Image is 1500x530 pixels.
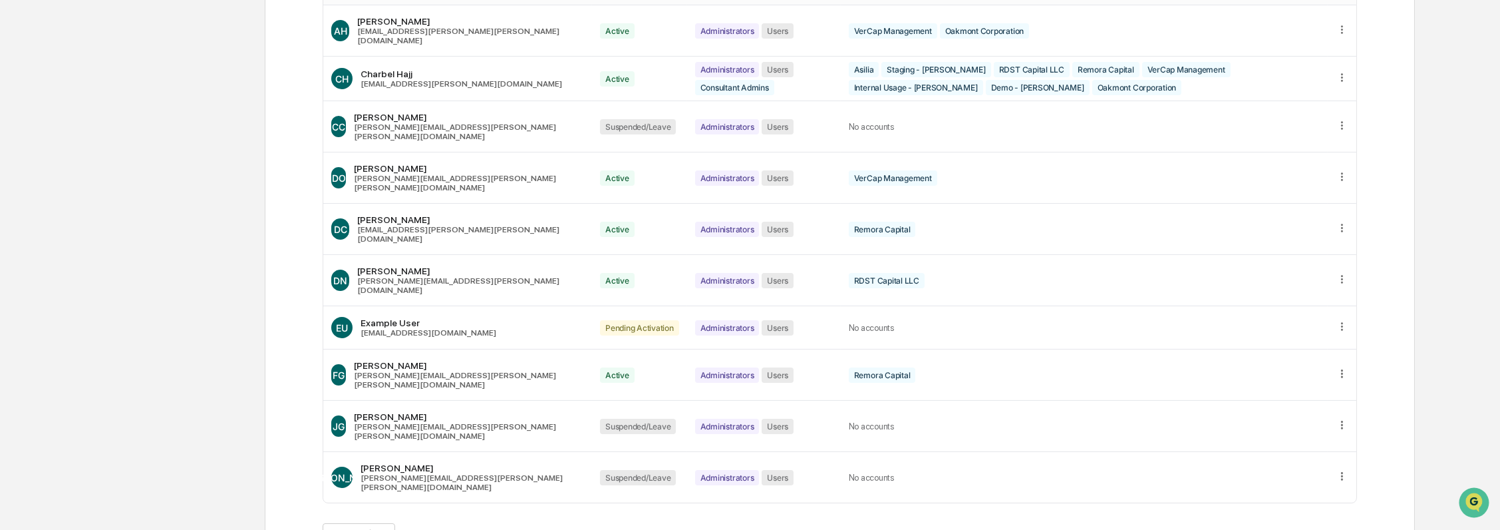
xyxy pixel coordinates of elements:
[849,170,937,186] div: VerCap Management
[762,470,794,485] div: Users
[304,472,380,483] span: [PERSON_NAME]
[849,62,879,77] div: Asilia
[695,62,760,77] div: Administrators
[94,294,161,304] a: Powered byPylon
[849,473,1320,483] div: No accounts
[357,16,584,27] div: [PERSON_NAME]
[695,470,760,485] div: Administrators
[600,368,635,383] div: Active
[849,323,1320,333] div: No accounts
[60,102,218,115] div: Start new chat
[762,320,794,336] div: Users
[762,23,794,39] div: Users
[762,119,794,134] div: Users
[695,368,760,383] div: Administrators
[940,23,1029,39] div: Oakmont Corporation
[354,422,584,441] div: [PERSON_NAME][EMAIL_ADDRESS][PERSON_NAME][PERSON_NAME][DOMAIN_NAME]
[849,122,1320,132] div: No accounts
[361,328,496,338] div: [EMAIL_ADDRESS][DOMAIN_NAME]
[354,163,584,174] div: [PERSON_NAME]
[333,421,345,432] span: JG
[354,123,584,141] div: [PERSON_NAME][EMAIL_ADDRESS][PERSON_NAME][PERSON_NAME][DOMAIN_NAME]
[1092,80,1181,95] div: Oakmont Corporation
[695,222,760,237] div: Administrators
[110,181,115,192] span: •
[1072,62,1139,77] div: Remora Capital
[600,222,635,237] div: Active
[762,419,794,434] div: Users
[849,23,937,39] div: VerCap Management
[600,119,676,134] div: Suspended/Leave
[28,102,52,126] img: 8933085812038_c878075ebb4cc5468115_72.jpg
[13,28,242,49] p: How can we help?
[354,174,584,192] div: [PERSON_NAME][EMAIL_ADDRESS][PERSON_NAME][PERSON_NAME][DOMAIN_NAME]
[762,170,794,186] div: Users
[361,463,584,473] div: [PERSON_NAME]
[762,368,794,383] div: Users
[334,224,347,235] span: DC
[357,266,584,276] div: [PERSON_NAME]
[13,238,24,248] div: 🖐️
[336,322,348,334] span: EU
[132,294,161,304] span: Pylon
[13,102,37,126] img: 1746055101610-c473b297-6a78-478c-a979-82029cc54cd1
[354,371,584,390] div: [PERSON_NAME][EMAIL_ADDRESS][PERSON_NAME][PERSON_NAME][DOMAIN_NAME]
[762,62,794,77] div: Users
[1457,486,1493,522] iframe: Open customer support
[27,262,84,275] span: Data Lookup
[361,79,562,89] div: [EMAIL_ADDRESS][PERSON_NAME][DOMAIN_NAME]
[13,263,24,274] div: 🔎
[695,320,760,336] div: Administrators
[357,214,584,225] div: [PERSON_NAME]
[881,62,990,77] div: Staging - [PERSON_NAME]
[13,168,35,190] img: Jack Rasmussen
[695,23,760,39] div: Administrators
[361,473,584,492] div: [PERSON_NAME][EMAIL_ADDRESS][PERSON_NAME][PERSON_NAME][DOMAIN_NAME]
[60,115,183,126] div: We're available if you need us!
[695,273,760,288] div: Administrators
[361,69,562,79] div: Charbel Hajj
[600,320,679,336] div: Pending Activation
[110,236,165,250] span: Attestations
[226,106,242,122] button: Start new chat
[206,145,242,161] button: See all
[91,231,170,255] a: 🗄️Attestations
[600,71,635,87] div: Active
[762,222,794,237] div: Users
[357,27,584,45] div: [EMAIL_ADDRESS][PERSON_NAME][PERSON_NAME][DOMAIN_NAME]
[354,112,584,123] div: [PERSON_NAME]
[849,368,916,383] div: Remora Capital
[8,231,91,255] a: 🖐️Preclearance
[695,170,760,186] div: Administrators
[357,276,584,295] div: [PERSON_NAME][EMAIL_ADDRESS][PERSON_NAME][DOMAIN_NAME]
[600,170,635,186] div: Active
[600,470,676,485] div: Suspended/Leave
[8,256,89,280] a: 🔎Data Lookup
[335,73,349,85] span: CH
[334,25,347,37] span: AH
[27,236,86,250] span: Preclearance
[27,182,37,192] img: 1746055101610-c473b297-6a78-478c-a979-82029cc54cd1
[118,181,145,192] span: [DATE]
[849,80,983,95] div: Internal Usage - [PERSON_NAME]
[333,370,345,381] span: FG
[1142,62,1231,77] div: VerCap Management
[332,172,346,184] span: DO
[994,62,1070,77] div: RDST Capital LLC
[695,419,760,434] div: Administrators
[600,23,635,39] div: Active
[762,273,794,288] div: Users
[849,421,1320,431] div: No accounts
[354,360,584,371] div: [PERSON_NAME]
[357,225,584,244] div: [EMAIL_ADDRESS][PERSON_NAME][PERSON_NAME][DOMAIN_NAME]
[600,419,676,434] div: Suspended/Leave
[354,411,584,422] div: [PERSON_NAME]
[986,80,1090,95] div: Demo - [PERSON_NAME]
[849,222,916,237] div: Remora Capital
[41,181,108,192] span: [PERSON_NAME]
[13,148,89,158] div: Past conversations
[600,273,635,288] div: Active
[332,121,345,132] span: CC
